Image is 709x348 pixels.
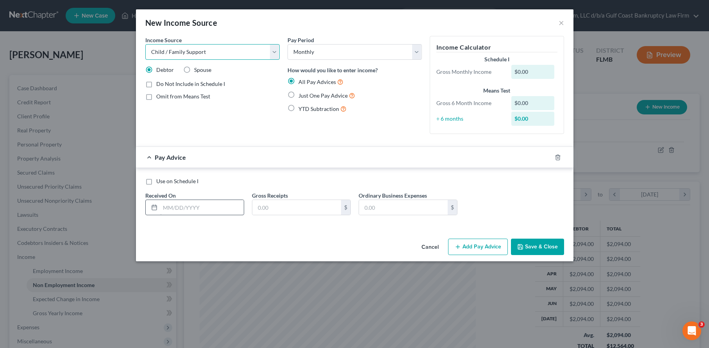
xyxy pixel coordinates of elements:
span: Use on Schedule I [156,178,198,184]
div: ÷ 6 months [432,115,508,123]
span: Omit from Means Test [156,93,210,100]
span: Just One Pay Advice [298,92,348,99]
span: Debtor [156,66,174,73]
span: Spouse [194,66,211,73]
span: 3 [698,321,705,328]
span: All Pay Advices [298,79,336,85]
button: Save & Close [511,239,564,255]
button: × [559,18,564,27]
span: Pay Advice [155,153,186,161]
span: Do Not Include in Schedule I [156,80,225,87]
span: Income Source [145,37,182,43]
label: Ordinary Business Expenses [359,191,427,200]
h5: Income Calculator [436,43,557,52]
input: 0.00 [252,200,341,215]
div: $0.00 [511,96,554,110]
div: Means Test [436,87,557,95]
input: 0.00 [359,200,448,215]
div: New Income Source [145,17,218,28]
label: How would you like to enter income? [288,66,378,74]
div: $ [341,200,350,215]
span: Received On [145,192,176,199]
button: Cancel [415,239,445,255]
span: YTD Subtraction [298,105,339,112]
div: Gross Monthly Income [432,68,508,76]
iframe: Intercom live chat [682,321,701,340]
div: Gross 6 Month Income [432,99,508,107]
div: $0.00 [511,65,554,79]
input: MM/DD/YYYY [160,200,244,215]
div: $0.00 [511,112,554,126]
button: Add Pay Advice [448,239,508,255]
label: Pay Period [288,36,314,44]
label: Gross Receipts [252,191,288,200]
div: Schedule I [436,55,557,63]
div: $ [448,200,457,215]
